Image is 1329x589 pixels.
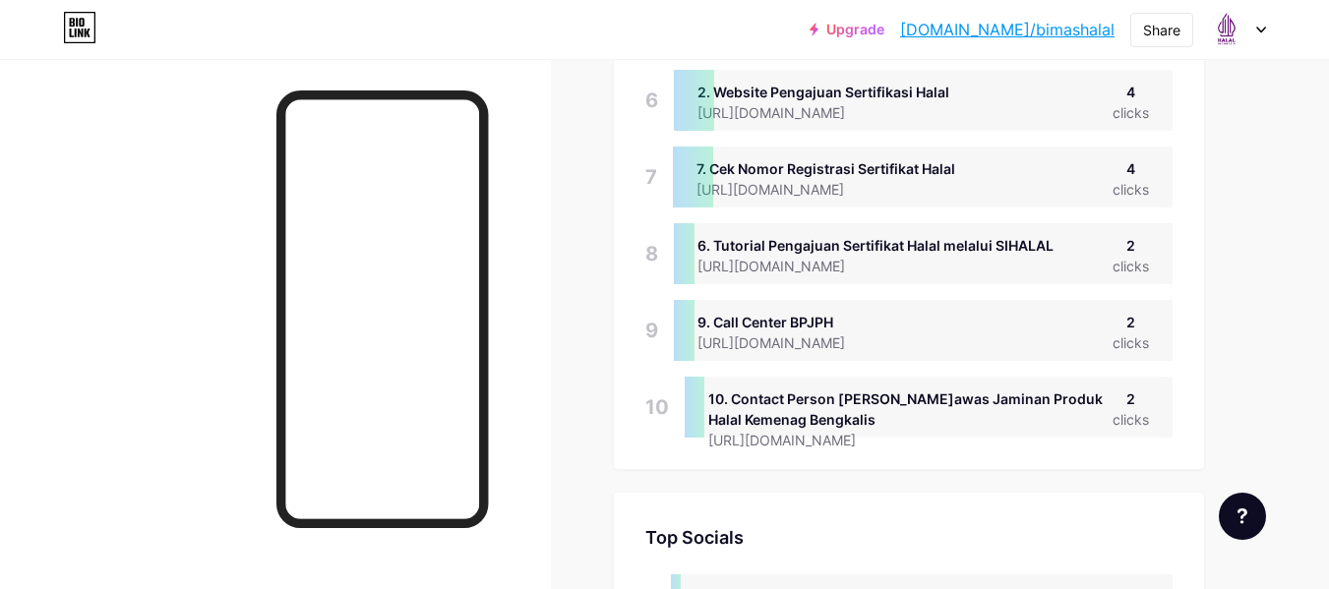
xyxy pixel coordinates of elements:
div: 10 [645,377,669,438]
div: 8 [645,223,658,284]
div: 4 [1113,82,1149,102]
div: [URL][DOMAIN_NAME] [697,102,949,123]
div: 2 [1113,235,1149,256]
div: 2 [1113,388,1149,409]
div: 10. Contact Person [PERSON_NAME]awas Jaminan Produk Halal Kemenag Bengkalis [708,388,1113,430]
img: Hafizha Mawaddah [1208,11,1245,48]
div: Share [1143,20,1180,40]
div: 9 [645,300,658,361]
div: 2 [1113,312,1149,332]
div: clicks [1113,179,1149,200]
div: 6 [645,70,658,131]
div: 4 [1113,158,1149,179]
div: clicks [1113,256,1149,276]
div: clicks [1113,102,1149,123]
div: [URL][DOMAIN_NAME] [697,256,1054,276]
div: [URL][DOMAIN_NAME] [697,332,876,353]
div: 7. Cek Nomor Registrasi Sertifikat Halal [696,158,955,179]
div: 7 [645,147,657,207]
div: 6. Tutorial Pengajuan Sertifikat Halal melalui SIHALAL [697,235,1054,256]
div: 9. Call Center BPJPH [697,312,876,332]
div: [URL][DOMAIN_NAME] [696,179,955,200]
div: clicks [1113,332,1149,353]
div: Top Socials [645,524,1173,551]
a: Upgrade [810,22,884,37]
div: clicks [1113,409,1149,430]
div: [URL][DOMAIN_NAME] [708,430,1113,450]
a: [DOMAIN_NAME]/bimashalal [900,18,1115,41]
div: 2. Website Pengajuan Sertifikasi Halal [697,82,949,102]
